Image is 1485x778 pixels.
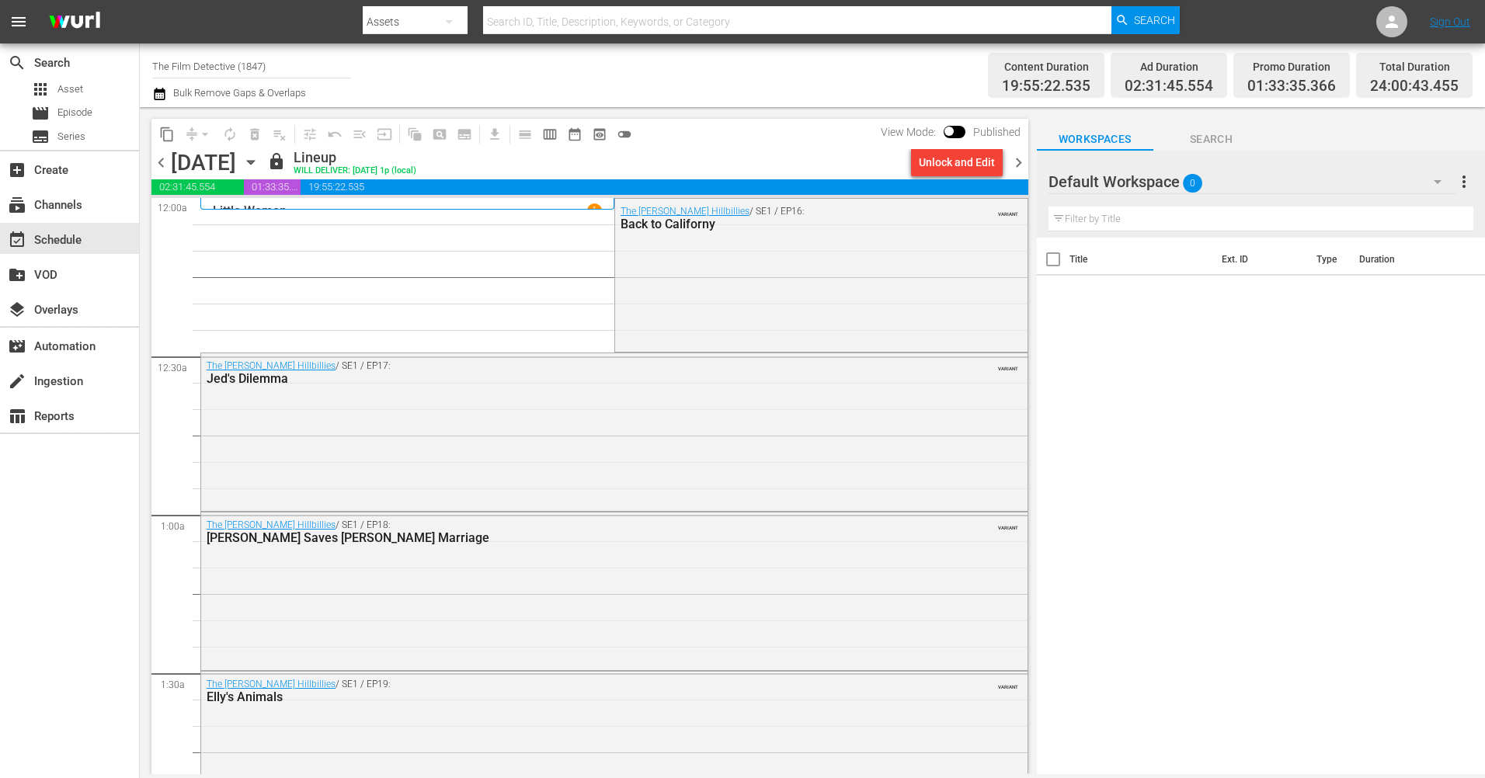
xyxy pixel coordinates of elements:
[592,205,597,216] p: 1
[213,203,287,218] p: Little Women
[294,166,416,176] div: WILL DELIVER: [DATE] 1p (local)
[621,206,944,231] div: / SE1 / EP16:
[207,519,336,530] a: The [PERSON_NAME] Hillbillies
[587,122,612,147] span: View Backup
[207,371,937,386] div: Jed's Dilemma
[621,217,944,231] div: Back to Californy
[8,372,26,391] span: Ingestion
[8,231,26,249] span: Schedule
[207,530,937,545] div: [PERSON_NAME] Saves [PERSON_NAME] Marriage
[998,204,1018,217] span: VARIANT
[1247,78,1336,96] span: 01:33:35.366
[31,80,50,99] span: Asset
[1002,56,1090,78] div: Content Duration
[294,149,416,166] div: Lineup
[1212,238,1306,281] th: Ext. ID
[1002,78,1090,96] span: 19:55:22.535
[171,150,236,175] div: [DATE]
[1009,153,1028,172] span: chevron_right
[8,407,26,425] span: Reports
[944,126,955,137] span: Toggle to switch from Published to Draft view.
[242,122,267,147] span: Select an event to delete
[57,105,92,120] span: Episode
[57,129,85,144] span: Series
[427,122,452,147] span: Create Search Block
[322,122,347,147] span: Revert to Primary Episode
[1037,130,1153,149] span: Workspaces
[207,360,937,386] div: / SE1 / EP17:
[621,206,749,217] a: The [PERSON_NAME] Hillbillies
[537,122,562,147] span: Week Calendar View
[292,119,322,149] span: Customize Events
[57,82,83,97] span: Asset
[965,126,1028,138] span: Published
[507,119,537,149] span: Day Calendar View
[207,689,937,704] div: Elly's Animals
[267,122,292,147] span: Clear Lineup
[207,519,937,545] div: / SE1 / EP18:
[301,179,1028,195] span: 19:55:22.535
[452,122,477,147] span: Create Series Block
[31,127,50,146] span: Series
[8,337,26,356] span: Automation
[567,127,583,142] span: date_range_outlined
[31,104,50,123] span: Episode
[37,4,112,40] img: ans4CAIJ8jUAAAAAAAAAAAAAAAAAAAAAAAAgQb4GAAAAAAAAAAAAAAAAAAAAAAAAJMjXAAAAAAAAAAAAAAAAAAAAAAAAgAT5G...
[1183,167,1202,200] span: 0
[347,122,372,147] span: Fill episodes with ad slates
[1069,238,1213,281] th: Title
[998,359,1018,371] span: VARIANT
[207,679,336,689] a: The [PERSON_NAME] Hillbillies
[8,300,26,319] span: Overlays
[151,153,171,172] span: chevron_left
[1307,238,1350,281] th: Type
[1370,78,1459,96] span: 24:00:43.455
[477,119,507,149] span: Download as CSV
[8,196,26,214] span: Channels
[1247,56,1336,78] div: Promo Duration
[919,148,995,176] div: Unlock and Edit
[1134,6,1175,34] span: Search
[1049,160,1456,203] div: Default Workspace
[244,179,301,195] span: 01:33:35.366
[151,179,244,195] span: 02:31:45.554
[873,126,944,138] span: View Mode:
[372,122,397,147] span: Update Metadata from Key Asset
[159,127,175,142] span: content_copy
[542,127,558,142] span: calendar_view_week_outlined
[1153,130,1270,149] span: Search
[1125,78,1213,96] span: 02:31:45.554
[612,122,637,147] span: 24 hours Lineup View is OFF
[998,518,1018,530] span: VARIANT
[8,161,26,179] span: Create
[8,54,26,72] span: Search
[8,266,26,284] span: VOD
[1111,6,1180,34] button: Search
[267,152,286,171] span: lock
[207,360,336,371] a: The [PERSON_NAME] Hillbillies
[998,677,1018,689] span: VARIANT
[1350,238,1443,281] th: Duration
[1430,16,1470,28] a: Sign Out
[207,679,937,704] div: / SE1 / EP19:
[1455,172,1473,191] span: more_vert
[1370,56,1459,78] div: Total Duration
[617,127,632,142] span: toggle_off
[1125,56,1213,78] div: Ad Duration
[9,12,28,31] span: menu
[911,148,1003,176] button: Unlock and Edit
[171,87,306,99] span: Bulk Remove Gaps & Overlaps
[562,122,587,147] span: Month Calendar View
[1455,163,1473,200] button: more_vert
[592,127,607,142] span: preview_outlined
[397,119,427,149] span: Refresh All Search Blocks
